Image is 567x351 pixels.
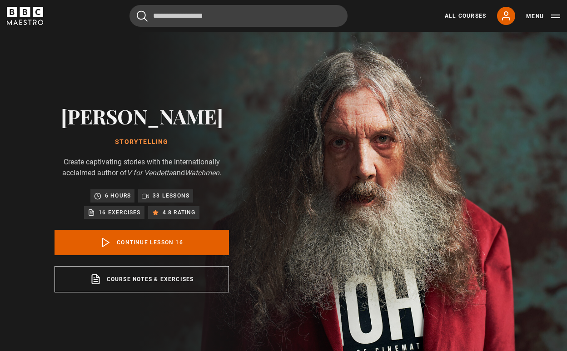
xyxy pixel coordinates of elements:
p: Create captivating stories with the internationally acclaimed author of and . [55,157,229,178]
button: Toggle navigation [526,12,560,21]
p: 16 exercises [99,208,140,217]
i: V for Vendetta [127,168,173,177]
p: 4.8 rating [163,208,196,217]
a: All Courses [445,12,486,20]
h1: Storytelling [55,138,229,146]
button: Submit the search query [137,10,148,22]
a: Continue lesson 16 [55,230,229,255]
p: 33 lessons [153,191,189,200]
input: Search [129,5,348,27]
h2: [PERSON_NAME] [55,104,229,128]
svg: BBC Maestro [7,7,43,25]
a: Course notes & exercises [55,266,229,292]
p: 6 hours [105,191,131,200]
i: Watchmen [185,168,219,177]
